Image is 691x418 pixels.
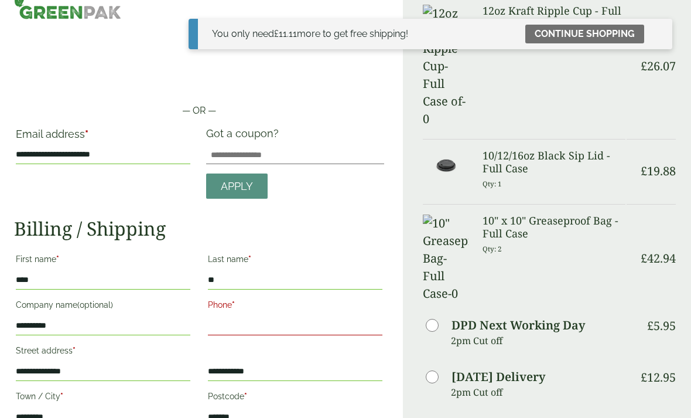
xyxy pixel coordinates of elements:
[73,346,76,355] abbr: required
[641,369,676,385] bdi: 12.95
[451,371,545,383] label: [DATE] Delivery
[423,5,468,128] img: 12oz Kraft Ripple Cup-Full Case of-0
[16,129,190,145] label: Email address
[641,163,676,179] bdi: 19.88
[56,254,59,264] abbr: required
[221,180,253,193] span: Apply
[483,244,502,253] small: Qty: 2
[451,332,625,349] p: 2pm Cut off
[647,318,654,334] span: £
[483,5,625,30] h3: 12oz Kraft Ripple Cup - Full Case
[248,254,251,264] abbr: required
[641,250,647,266] span: £
[647,318,676,334] bdi: 5.95
[525,25,644,43] a: Continue shopping
[641,58,647,74] span: £
[274,28,297,39] span: 11.11
[85,128,88,140] abbr: required
[206,174,268,199] a: Apply
[208,297,382,317] label: Phone
[212,27,408,41] div: You only need more to get free shipping!
[641,369,647,385] span: £
[641,58,676,74] bdi: 26.07
[423,215,468,303] img: 10" Greaseproof Bag-Full Case-0
[206,127,283,145] label: Got a coupon?
[208,251,382,271] label: Last name
[641,163,647,179] span: £
[208,388,382,408] label: Postcode
[16,297,190,317] label: Company name
[16,342,190,362] label: Street address
[14,218,384,240] h2: Billing / Shipping
[483,149,625,175] h3: 10/12/16oz Black Sip Lid - Full Case
[14,104,384,118] p: — OR —
[14,66,384,90] iframe: Secure payment button frame
[451,320,585,331] label: DPD Next Working Day
[483,215,625,240] h3: 10" x 10" Greaseproof Bag - Full Case
[483,179,502,188] small: Qty: 1
[16,388,190,408] label: Town / City
[451,383,625,401] p: 2pm Cut off
[641,250,676,266] bdi: 42.94
[77,300,113,310] span: (optional)
[232,300,235,310] abbr: required
[16,251,190,271] label: First name
[244,392,247,401] abbr: required
[274,28,279,39] span: £
[60,392,63,401] abbr: required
